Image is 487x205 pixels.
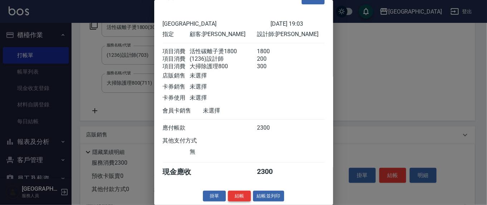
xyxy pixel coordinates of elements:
div: 店販銷售 [163,72,190,80]
div: 項目消費 [163,55,190,63]
div: 200 [257,55,284,63]
div: 設計師: [PERSON_NAME] [257,31,324,38]
div: 應付帳款 [163,124,190,132]
div: 現金應收 [163,167,203,177]
div: [DATE] 19:03 [271,20,325,27]
div: 大掃除護理800 [190,63,257,70]
div: [GEOGRAPHIC_DATA] [163,20,271,27]
button: 掛單 [203,191,226,202]
button: 結帳 [228,191,251,202]
div: 卡券銷售 [163,83,190,91]
div: 顧客: [PERSON_NAME] [190,31,257,38]
div: 未選擇 [190,94,257,102]
div: 卡券使用 [163,94,190,102]
div: 項目消費 [163,48,190,55]
div: (1236)設計師 [190,55,257,63]
div: 無 [190,148,257,156]
div: 2300 [257,124,284,132]
div: 其他支付方式 [163,137,217,145]
div: 1800 [257,48,284,55]
div: 2300 [257,167,284,177]
div: 未選擇 [203,107,271,115]
button: 結帳並列印 [253,191,284,202]
div: 未選擇 [190,72,257,80]
div: 300 [257,63,284,70]
div: 未選擇 [190,83,257,91]
div: 指定 [163,31,190,38]
div: 會員卡銷售 [163,107,203,115]
div: 項目消費 [163,63,190,70]
div: 活性碳離子燙1800 [190,48,257,55]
